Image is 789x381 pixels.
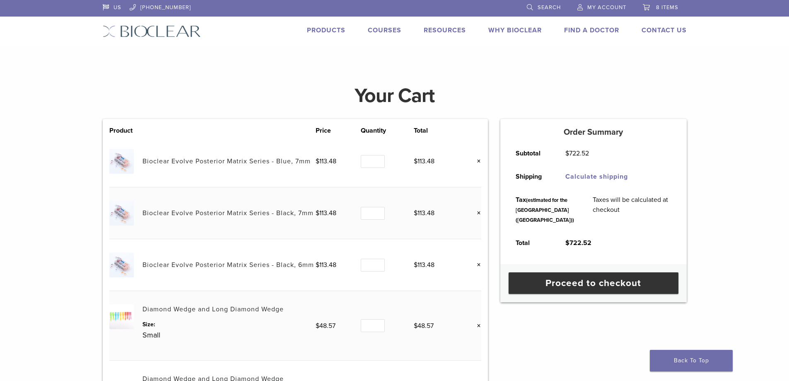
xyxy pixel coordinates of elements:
[316,322,319,330] span: $
[507,142,556,165] th: Subtotal
[316,209,336,217] bdi: 113.48
[142,305,284,313] a: Diamond Wedge and Long Diamond Wedge
[507,188,584,231] th: Tax
[642,26,687,34] a: Contact Us
[368,26,401,34] a: Courses
[584,188,680,231] td: Taxes will be calculated at checkout
[538,4,561,11] span: Search
[587,4,626,11] span: My Account
[507,231,556,255] th: Total
[109,126,142,136] th: Product
[509,272,678,294] a: Proceed to checkout
[414,126,459,136] th: Total
[414,322,434,330] bdi: 48.57
[142,157,311,165] a: Bioclear Evolve Posterior Matrix Series - Blue, 7mm
[142,329,316,341] p: Small
[316,322,335,330] bdi: 48.57
[316,209,319,217] span: $
[424,26,466,34] a: Resources
[471,260,481,270] a: Remove this item
[97,86,693,106] h1: Your Cart
[316,261,336,269] bdi: 113.48
[109,304,134,329] img: Diamond Wedge and Long Diamond Wedge
[471,320,481,331] a: Remove this item
[565,172,628,181] a: Calculate shipping
[316,157,319,165] span: $
[414,157,434,165] bdi: 113.48
[109,201,134,225] img: Bioclear Evolve Posterior Matrix Series - Black, 7mm
[316,261,319,269] span: $
[142,320,316,329] dt: Size:
[142,209,314,217] a: Bioclear Evolve Posterior Matrix Series - Black, 7mm
[656,4,678,11] span: 8 items
[650,350,733,371] a: Back To Top
[414,261,434,269] bdi: 113.48
[507,165,556,188] th: Shipping
[516,197,574,223] small: (estimated for the [GEOGRAPHIC_DATA] ([GEOGRAPHIC_DATA]))
[316,126,361,136] th: Price
[307,26,345,34] a: Products
[565,239,591,247] bdi: 722.52
[565,149,589,158] bdi: 722.52
[564,26,619,34] a: Find A Doctor
[414,322,417,330] span: $
[109,252,134,277] img: Bioclear Evolve Posterior Matrix Series - Black, 6mm
[414,209,434,217] bdi: 113.48
[565,239,569,247] span: $
[471,156,481,167] a: Remove this item
[109,149,134,173] img: Bioclear Evolve Posterior Matrix Series - Blue, 7mm
[414,157,417,165] span: $
[103,25,201,37] img: Bioclear
[142,261,314,269] a: Bioclear Evolve Posterior Matrix Series - Black, 6mm
[414,261,417,269] span: $
[414,209,417,217] span: $
[316,157,336,165] bdi: 113.48
[488,26,542,34] a: Why Bioclear
[565,149,569,158] span: $
[471,208,481,218] a: Remove this item
[361,126,414,136] th: Quantity
[500,127,687,137] h5: Order Summary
